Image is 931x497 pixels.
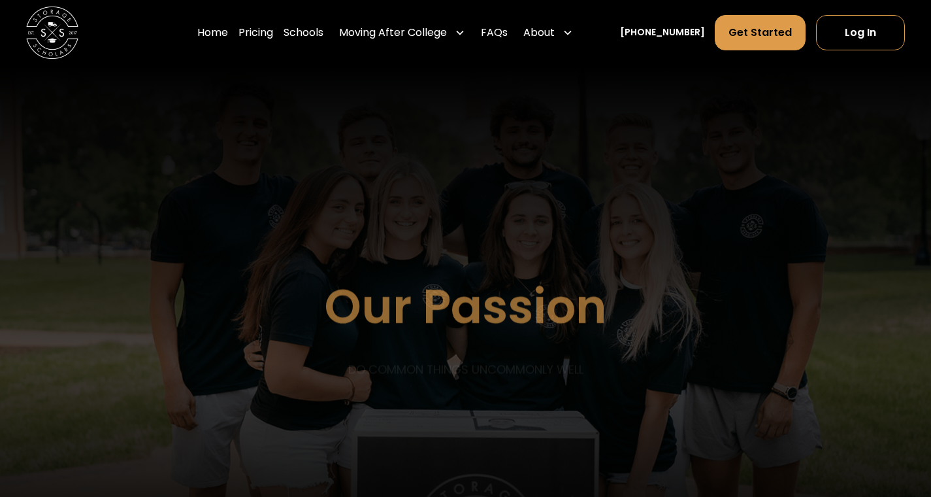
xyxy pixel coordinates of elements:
a: FAQs [481,14,508,51]
img: Storage Scholars main logo [26,7,78,59]
div: About [518,14,578,51]
h1: Our Passion [324,281,607,333]
div: About [523,25,555,41]
a: Schools [284,14,323,51]
a: Get Started [715,15,806,50]
a: Home [197,14,228,51]
a: [PHONE_NUMBER] [620,26,705,39]
p: DO COMMON THINGS UNCOMMONLY WELL [348,362,583,379]
a: Pricing [238,14,273,51]
a: Log In [816,15,905,50]
div: Moving After College [339,25,447,41]
div: Moving After College [334,14,470,51]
